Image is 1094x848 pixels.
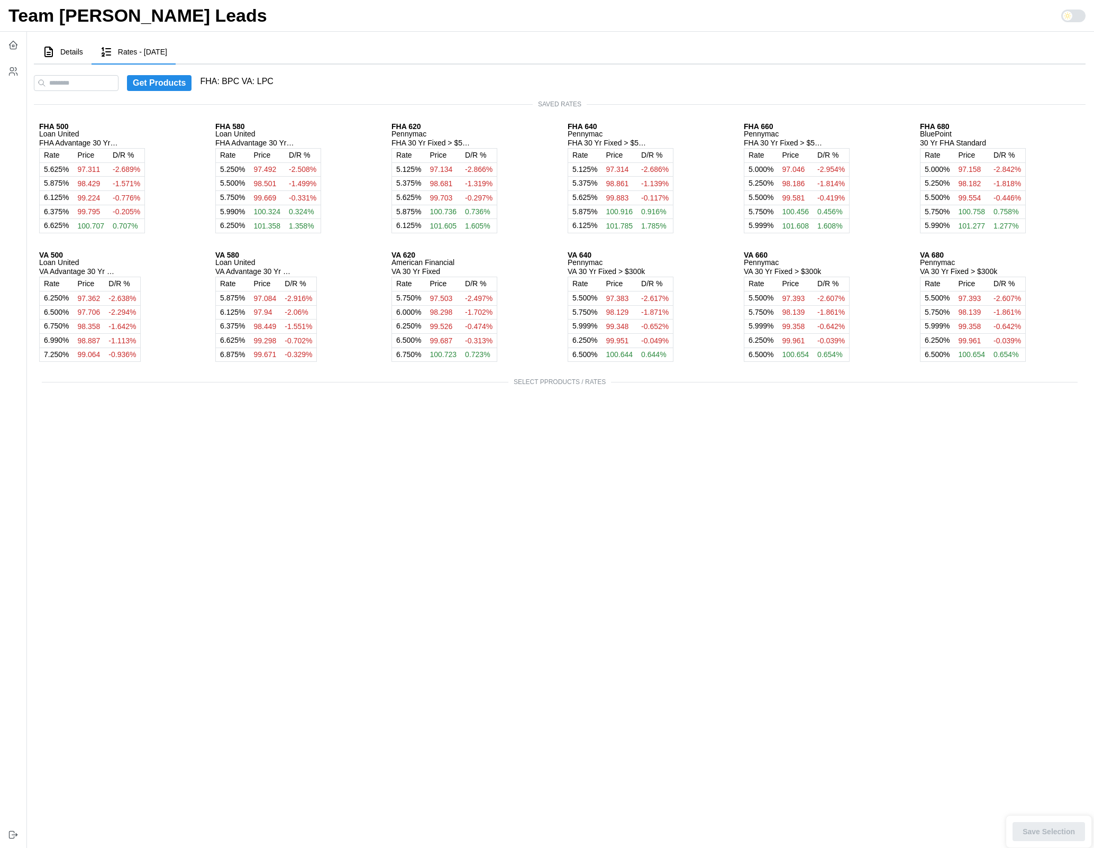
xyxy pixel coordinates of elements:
td: % [216,291,250,306]
span: -2.06% [285,308,308,316]
span: 100.736 [430,207,457,216]
span: 5.999 [749,221,767,230]
span: 6.000 [396,308,415,316]
td: D/R % [285,148,321,162]
span: -2.497% [465,294,493,303]
span: 5.125 [396,165,415,174]
span: 97.94 [254,308,272,316]
span: -0.313% [465,336,493,345]
span: 99.703 [430,194,453,202]
span: 6.250 [572,336,591,344]
span: 0.758% [993,207,1018,216]
span: -2.294% [108,308,136,316]
td: % [568,305,602,320]
span: 5.750 [925,207,943,216]
span: 6.625 [220,336,239,344]
span: -2.954% [817,165,845,174]
p: Pennymac [920,259,1026,266]
span: 99.224 [78,194,101,202]
span: 0.707% [113,222,138,230]
td: Rate [392,277,426,291]
p: Loan United [215,259,317,266]
span: -0.297% [465,194,493,202]
p: VA 30 Yr Fixed [391,266,471,277]
p: FHA Advantage 30 Yr Fixed [39,138,118,148]
td: % [40,162,74,177]
td: Price [602,277,637,291]
td: % [568,177,602,191]
p: FHA 500 [39,123,145,130]
p: VA 30 Yr Fixed > $300k [568,266,647,277]
span: 99.951 [606,336,629,345]
td: % [216,334,250,348]
td: % [568,205,602,219]
p: FHA 640 [568,123,673,130]
td: D/R % [104,277,141,291]
span: Save Selection [1023,823,1075,841]
span: 5.625 [44,165,62,174]
span: -2.842% [993,165,1021,174]
td: % [744,348,778,362]
td: % [40,291,74,306]
td: Rate [392,148,426,162]
span: -0.117% [641,194,669,202]
td: % [744,205,778,219]
span: 6.125 [220,308,239,316]
p: Loan United [39,130,145,138]
span: 5.999 [749,322,767,330]
p: VA 500 [39,251,141,259]
span: 97.503 [430,294,453,303]
p: VA 30 Yr Fixed > $300k [920,266,999,277]
span: 99.298 [254,336,277,345]
span: 6.250 [925,336,943,344]
span: 98.501 [254,179,277,188]
span: 98.129 [606,308,629,316]
td: % [744,305,778,320]
span: -1.861% [993,308,1021,316]
span: -1.319% [465,179,493,188]
span: -0.474% [465,322,493,331]
td: Rate [568,148,602,162]
p: Pennymac [568,259,673,266]
td: % [744,291,778,306]
span: -0.776% [113,194,140,202]
span: -0.419% [817,194,845,202]
span: 0.916% [641,207,666,216]
span: 1.277% [993,222,1018,230]
span: 6.125 [572,221,591,230]
span: 0.736% [465,207,490,216]
span: 99.883 [606,194,629,202]
span: 101.785 [606,222,633,230]
span: -0.642% [817,322,845,331]
td: % [40,334,74,348]
span: 97.362 [78,294,101,303]
span: -0.642% [993,322,1021,331]
span: -2.617% [641,294,669,303]
td: Price [74,148,109,162]
td: % [744,177,778,191]
span: 5.875 [220,294,239,302]
span: 5.500 [749,193,767,202]
td: Rate [744,277,778,291]
span: 6.375 [44,207,62,216]
td: % [920,190,954,205]
span: 97.492 [254,165,277,174]
td: % [392,291,426,306]
span: 5.000 [749,165,767,174]
span: -2.607% [993,294,1021,303]
p: BluePoint [920,130,1026,138]
span: 99.581 [782,194,805,202]
td: % [568,320,602,334]
span: Get Products [133,76,186,90]
span: -1.861% [817,308,845,316]
span: 5.250 [220,165,239,174]
span: -2.686% [641,165,669,174]
span: 98.358 [78,322,101,331]
p: American Financial [391,259,497,266]
span: -1.871% [641,308,669,316]
td: Price [250,277,281,291]
span: 99.358 [959,322,981,331]
td: % [40,205,74,219]
span: -2.689% [113,165,140,174]
span: 5.625 [396,193,415,202]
